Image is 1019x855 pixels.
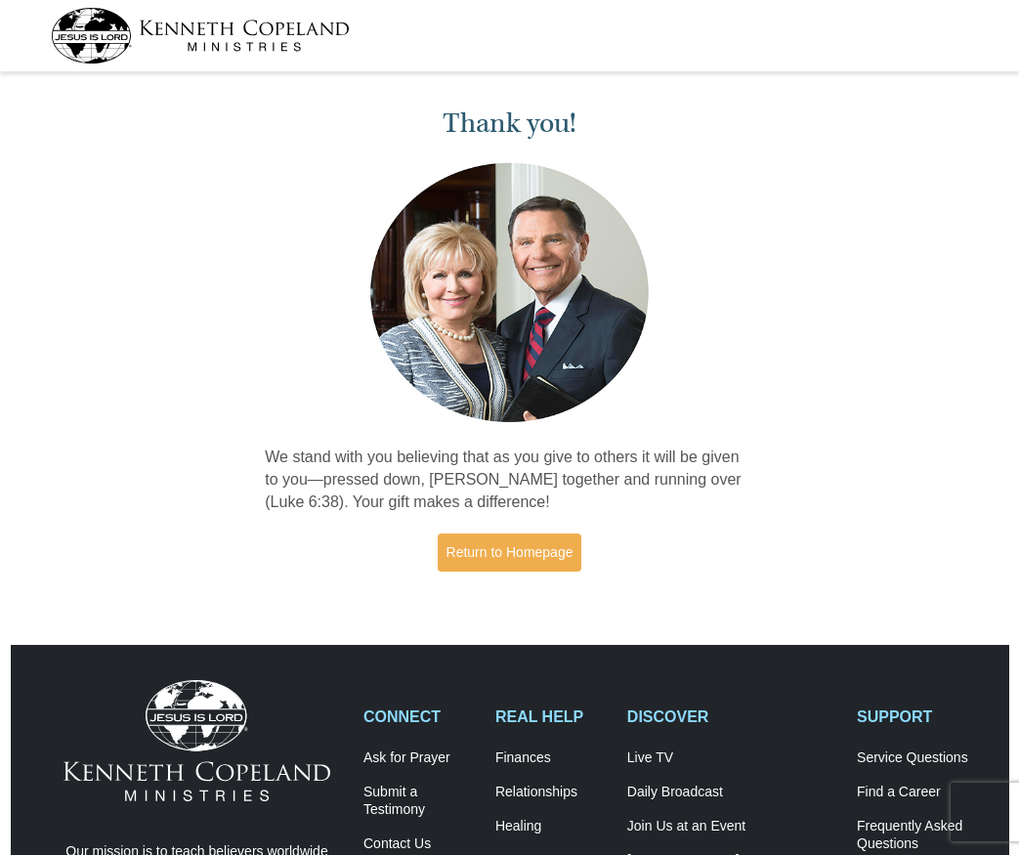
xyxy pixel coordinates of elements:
a: Contact Us [363,835,475,853]
a: Live TV [627,749,836,767]
h2: CONNECT [363,707,475,726]
a: Frequently AskedQuestions [857,818,968,853]
a: Ask for Prayer [363,749,475,767]
a: Finances [495,749,607,767]
a: Join Us at an Event [627,818,836,835]
a: Relationships [495,784,607,801]
h2: SUPPORT [857,707,968,726]
h2: DISCOVER [627,707,836,726]
a: Service Questions [857,749,968,767]
a: Submit a Testimony [363,784,475,819]
a: Daily Broadcast [627,784,836,801]
img: kcm-header-logo.svg [51,8,350,64]
a: Healing [495,818,607,835]
a: Find a Career [857,784,968,801]
a: Return to Homepage [438,534,582,572]
img: Kenneth Copeland Ministries [64,680,330,801]
img: Kenneth and Gloria [365,158,654,427]
h1: Thank you! [265,107,754,140]
h2: REAL HELP [495,707,607,726]
p: We stand with you believing that as you give to others it will be given to you—pressed down, [PER... [265,447,754,514]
